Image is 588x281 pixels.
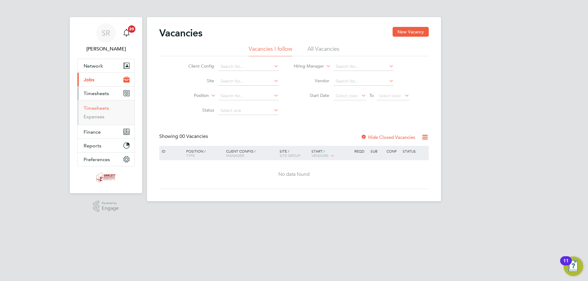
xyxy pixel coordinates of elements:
[77,139,134,152] button: Reports
[401,146,428,156] div: Status
[96,172,116,182] img: simcott-logo-retina.png
[77,172,135,182] a: Go to home page
[159,27,202,39] h2: Vacancies
[84,91,109,96] span: Timesheets
[334,77,394,86] input: Search for...
[70,17,142,193] nav: Main navigation
[218,92,279,100] input: Search for...
[84,105,109,111] a: Timesheets
[77,73,134,86] button: Jobs
[84,129,101,135] span: Finance
[294,78,329,83] label: Vendor
[179,107,214,113] label: Status
[179,63,214,69] label: Client Config
[102,206,119,211] span: Engage
[186,153,195,158] span: Type
[218,77,279,86] input: Search for...
[278,146,310,161] div: Site /
[361,134,415,140] label: Hide Closed Vacancies
[77,59,134,72] button: Network
[174,93,209,99] label: Position
[84,157,110,162] span: Preferences
[179,78,214,83] label: Site
[563,261,569,269] div: 11
[385,146,401,156] div: Conf
[84,143,101,149] span: Reports
[128,25,135,33] span: 20
[294,93,329,98] label: Start Date
[77,153,134,166] button: Preferences
[160,171,428,178] div: No data found
[77,45,135,53] span: Scott Ridgers
[84,77,94,83] span: Jobs
[218,62,279,71] input: Search for...
[353,146,369,156] div: Reqd
[84,63,103,69] span: Network
[307,45,339,56] li: All Vacancies
[393,27,429,37] button: New Vacancy
[120,23,133,43] a: 20
[77,125,134,139] button: Finance
[93,201,119,212] a: Powered byEngage
[563,257,583,276] button: Open Resource Center, 11 new notifications
[311,153,329,158] span: Vendors
[289,63,324,69] label: Hiring Manager
[226,153,244,158] span: Manager
[159,133,209,140] div: Showing
[280,153,300,158] span: Site Group
[218,106,279,115] input: Select one
[77,100,134,125] div: Timesheets
[379,93,401,98] span: Select date
[310,146,353,161] div: Start /
[179,133,208,139] span: 00 Vacancies
[249,45,292,56] li: Vacancies I follow
[160,146,182,156] div: ID
[224,146,278,161] div: Client Config /
[369,146,385,156] div: Sub
[77,23,135,53] a: SR[PERSON_NAME]
[336,93,358,98] span: Select date
[102,29,110,37] span: SR
[77,87,134,100] button: Timesheets
[334,62,394,71] input: Search for...
[367,91,375,99] span: To
[182,146,224,161] div: Position /
[102,201,119,206] span: Powered by
[84,114,104,120] a: Expenses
